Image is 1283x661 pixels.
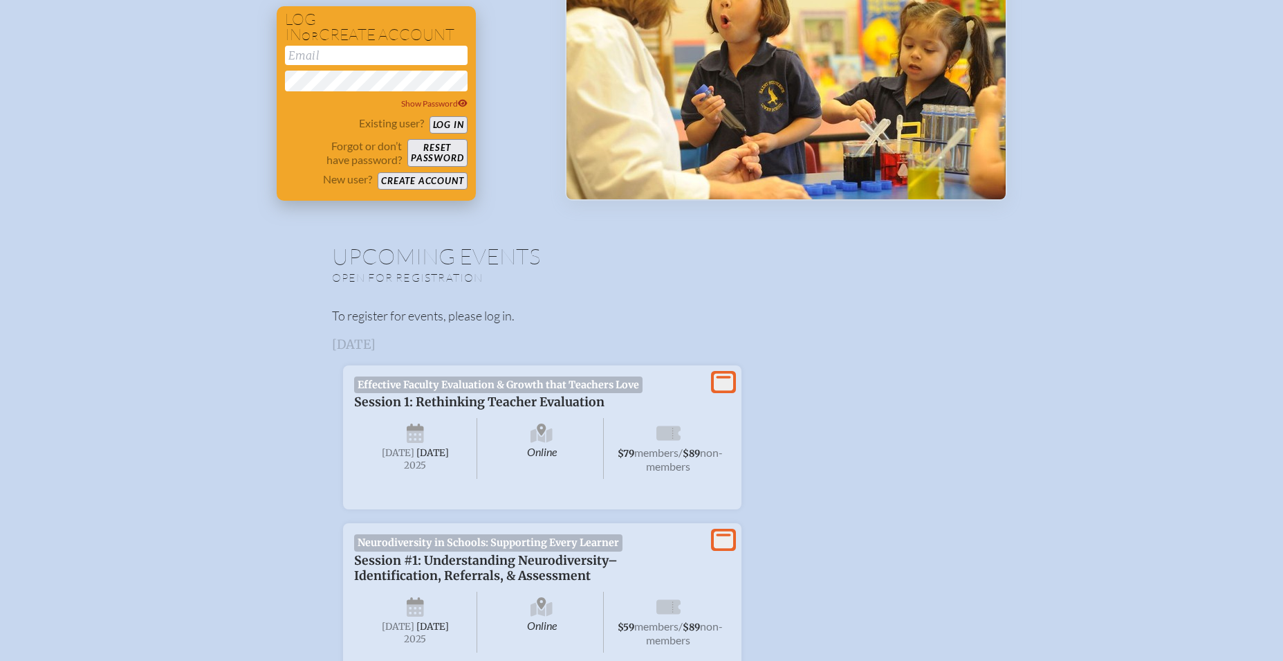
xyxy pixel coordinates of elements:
span: [DATE] [416,447,449,459]
span: Neurodiversity in Schools: Supporting Every Learner [354,534,623,551]
span: Session 1: Rethinking Teacher Evaluation [354,395,604,410]
span: non-members [646,619,723,646]
span: Online [480,592,604,653]
span: [DATE] [382,447,414,459]
button: Log in [430,116,468,134]
p: Forgot or don’t have password? [285,139,403,167]
span: or [302,29,319,43]
p: Existing user? [359,116,424,130]
p: Open for registration [332,271,697,284]
h1: Upcoming Events [332,245,952,267]
button: Resetpassword [407,139,467,167]
span: Show Password [401,98,468,109]
span: $59 [618,622,634,633]
h1: Log in create account [285,12,468,43]
span: Session #1: Understanding Neurodiversity–Identification, Referrals, & Assessment [354,553,618,583]
span: Online [480,418,604,479]
span: $89 [683,448,700,460]
span: members [634,619,679,633]
h3: [DATE] [332,338,952,352]
button: Create account [378,172,467,190]
span: Effective Faculty Evaluation & Growth that Teachers Love [354,377,643,393]
span: 2025 [365,634,466,644]
span: $89 [683,622,700,633]
span: 2025 [365,460,466,471]
span: / [679,619,683,633]
input: Email [285,46,468,65]
span: $79 [618,448,634,460]
span: members [634,446,679,459]
p: New user? [323,172,372,186]
span: / [679,446,683,459]
span: [DATE] [416,621,449,633]
p: To register for events, please log in. [332,307,952,325]
span: non-members [646,446,723,473]
span: [DATE] [382,621,414,633]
